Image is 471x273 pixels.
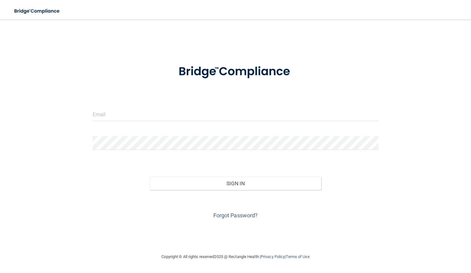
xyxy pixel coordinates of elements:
[286,254,309,259] a: Terms of Use
[124,247,347,267] div: Copyright © All rights reserved 2025 @ Rectangle Health | |
[213,212,258,219] a: Forgot Password?
[9,5,65,17] img: bridge_compliance_login_screen.278c3ca4.svg
[150,177,321,190] button: Sign In
[261,254,285,259] a: Privacy Policy
[166,56,305,87] img: bridge_compliance_login_screen.278c3ca4.svg
[93,107,378,121] input: Email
